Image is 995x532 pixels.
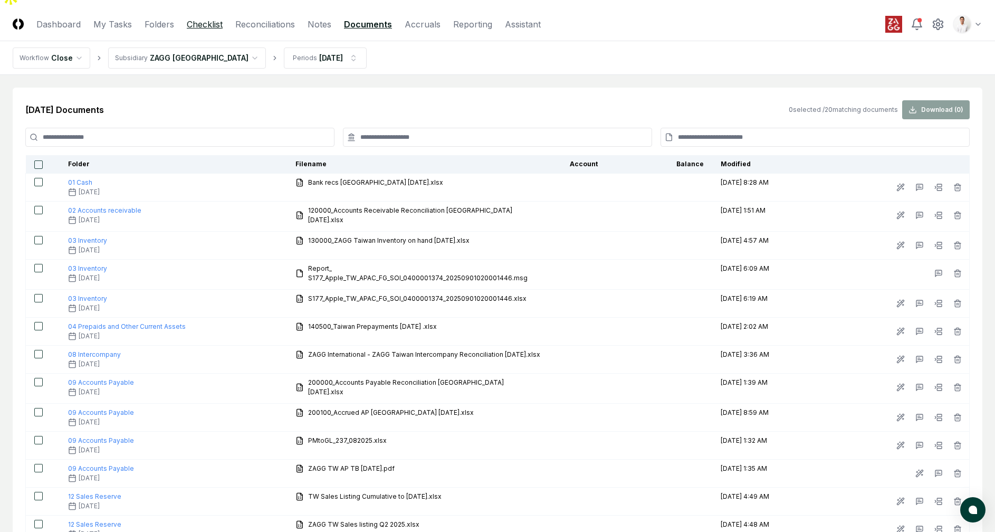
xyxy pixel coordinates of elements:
[68,473,279,483] div: [DATE]
[68,359,279,369] div: [DATE]
[319,52,343,63] div: [DATE]
[235,18,295,31] a: Reconciliations
[712,318,823,346] td: [DATE] 2:02 AM
[308,264,540,283] span: Report_ S177_Apple_TW_APAC_FG_SOI_0400001374_20250901020001446.msg
[68,520,121,528] a: 12 Sales Reserve
[68,245,279,255] div: [DATE]
[68,178,92,186] a: 01 Cash
[712,260,823,290] td: [DATE] 6:09 AM
[145,18,174,31] a: Folders
[287,155,561,174] th: Filename
[295,206,553,225] a: 120000_Accounts Receivable Reconciliation [GEOGRAPHIC_DATA] [DATE].xlsx
[68,187,279,197] div: [DATE]
[505,18,541,31] a: Assistant
[295,408,486,417] a: 200100_Accrued AP [GEOGRAPHIC_DATA] [DATE].xlsx
[68,464,134,472] a: 09 Accounts Payable
[960,497,986,522] button: atlas-launcher
[712,155,823,174] th: Modified
[954,16,971,33] img: d09822cc-9b6d-4858-8d66-9570c114c672_b0bc35f1-fa8e-4ccc-bc23-b02c2d8c2b72.png
[885,16,902,33] img: ZAGG logo
[68,501,279,511] div: [DATE]
[68,206,141,214] a: 02 Accounts receivable
[13,47,367,69] nav: breadcrumb
[712,346,823,374] td: [DATE] 3:36 AM
[68,322,186,330] a: 04 Prepaids and Other Current Assets
[344,18,392,31] a: Documents
[68,273,279,283] div: [DATE]
[93,18,132,31] a: My Tasks
[712,432,823,460] td: [DATE] 1:32 AM
[308,178,443,187] span: Bank recs [GEOGRAPHIC_DATA] [DATE].xlsx
[20,53,49,63] div: Workflow
[60,155,287,174] th: Folder
[295,322,449,331] a: 140500_Taiwan Prepayments [DATE] .xlsx
[295,378,553,397] a: 200000_Accounts Payable Reconciliation [GEOGRAPHIC_DATA] [DATE].xlsx
[68,492,121,500] a: 12 Sales Reserve
[295,520,432,529] a: ZAGG TW Sales listing Q2 2025.xlsx
[68,215,279,225] div: [DATE]
[295,350,553,359] a: ZAGG International - ZAGG Taiwan Intercompany Reconciliation [DATE].xlsx
[308,436,387,445] span: PMtoGL_237_082025.xlsx
[295,264,553,283] a: Report_ S177_Apple_TW_APAC_FG_SOI_0400001374_20250901020001446.msg
[712,202,823,232] td: [DATE] 1:51 AM
[308,294,527,303] span: S177_Apple_TW_APAC_FG_SOI_0400001374_20250901020001446.xlsx
[308,322,437,331] span: 140500_Taiwan Prepayments [DATE] .xlsx
[561,155,637,174] th: Account
[68,294,107,302] a: 03 Inventory
[308,492,442,501] span: TW Sales Listing Cumulative to [DATE].xlsx
[295,294,539,303] a: S177_Apple_TW_APAC_FG_SOI_0400001374_20250901020001446.xlsx
[308,520,419,529] span: ZAGG TW Sales listing Q2 2025.xlsx
[712,374,823,404] td: [DATE] 1:39 AM
[712,460,823,488] td: [DATE] 1:35 AM
[68,387,279,397] div: [DATE]
[13,18,24,30] img: Logo
[36,18,81,31] a: Dashboard
[68,436,134,444] a: 09 Accounts Payable
[712,488,823,516] td: [DATE] 4:49 AM
[68,417,279,427] div: [DATE]
[68,350,121,358] a: 08 Intercompany
[712,290,823,318] td: [DATE] 6:19 AM
[637,155,712,174] th: Balance
[308,464,395,473] span: ZAGG TW AP TB [DATE].pdf
[284,47,367,69] button: Periods[DATE]
[453,18,492,31] a: Reporting
[308,236,470,245] span: 130000_ZAGG Taiwan Inventory on hand [DATE].xlsx
[68,408,134,416] a: 09 Accounts Payable
[115,53,148,63] div: Subsidiary
[295,236,482,245] a: 130000_ZAGG Taiwan Inventory on hand [DATE].xlsx
[187,18,223,31] a: Checklist
[405,18,441,31] a: Accruals
[789,105,898,115] div: 0 selected / 20 matching documents
[712,404,823,432] td: [DATE] 8:59 AM
[712,174,823,202] td: [DATE] 8:28 AM
[308,350,540,359] span: ZAGG International - ZAGG Taiwan Intercompany Reconciliation [DATE].xlsx
[295,492,454,501] a: TW Sales Listing Cumulative to [DATE].xlsx
[293,53,317,63] div: Periods
[68,378,134,386] a: 09 Accounts Payable
[308,378,540,397] span: 200000_Accounts Payable Reconciliation [GEOGRAPHIC_DATA] [DATE].xlsx
[68,331,279,341] div: [DATE]
[68,264,107,272] a: 03 Inventory
[308,206,540,225] span: 120000_Accounts Receivable Reconciliation [GEOGRAPHIC_DATA] [DATE].xlsx
[295,178,456,187] a: Bank recs [GEOGRAPHIC_DATA] [DATE].xlsx
[295,436,399,445] a: PMtoGL_237_082025.xlsx
[295,464,407,473] a: ZAGG TW AP TB [DATE].pdf
[25,103,104,116] h2: [DATE] Documents
[68,445,279,455] div: [DATE]
[308,408,474,417] span: 200100_Accrued AP [GEOGRAPHIC_DATA] [DATE].xlsx
[68,303,279,313] div: [DATE]
[68,236,107,244] a: 03 Inventory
